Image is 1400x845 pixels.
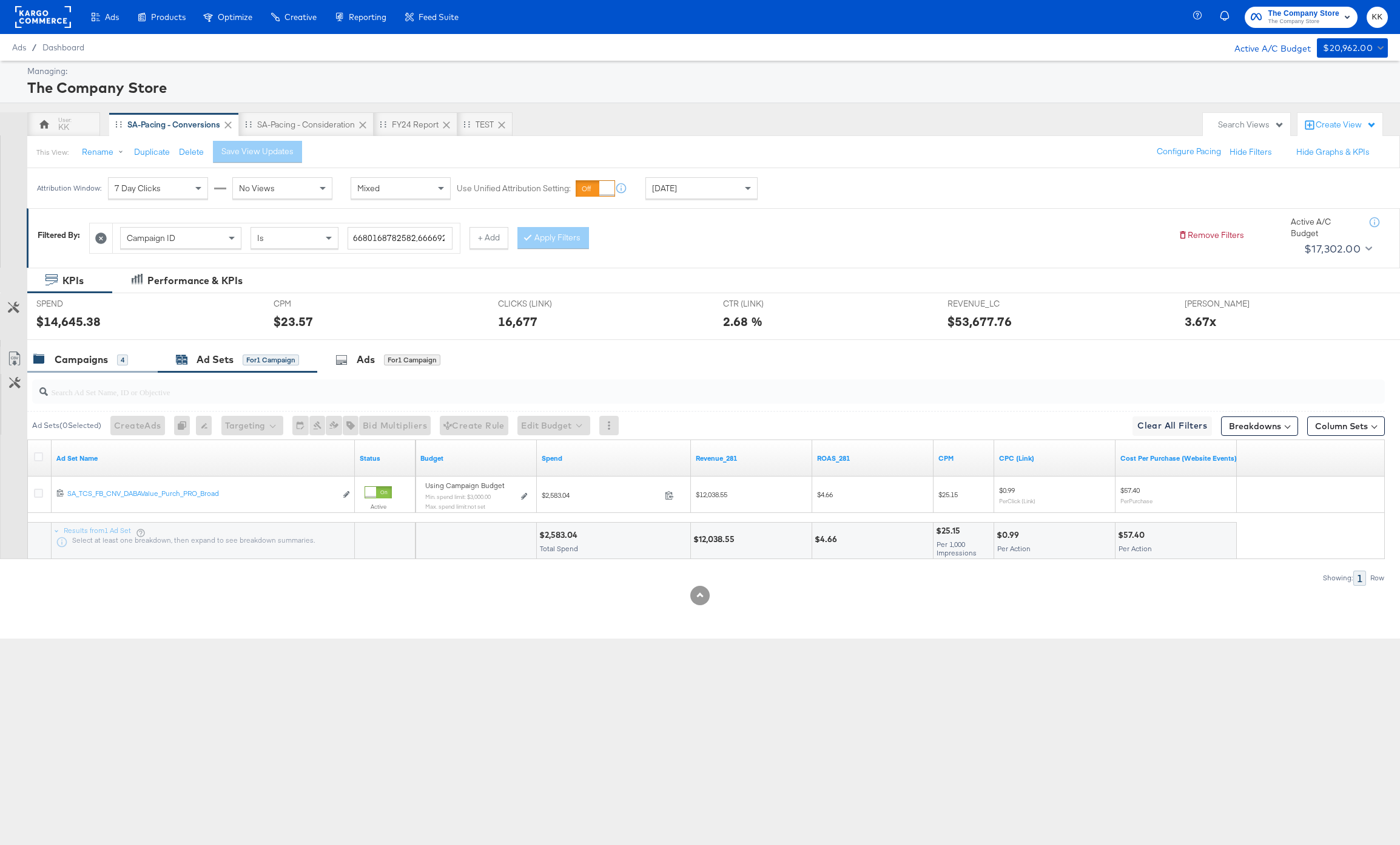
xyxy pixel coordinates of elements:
[365,503,392,511] label: Active
[134,146,170,158] button: Duplicate
[274,298,365,310] span: CPM
[257,232,264,243] span: Is
[817,453,929,463] a: ROAS_281
[815,534,841,545] div: $4.66
[1120,497,1153,504] sub: Per Purchase
[696,490,727,499] span: $12,038.55
[419,12,459,22] span: Feed Suite
[723,298,814,310] span: CTR (LINK)
[999,497,1035,504] sub: Per Click (Link)
[476,119,494,131] div: TEST
[127,119,220,131] div: SA-Pacing - Conversions
[32,420,101,431] div: Ad Sets ( 0 Selected)
[999,486,1015,495] span: $0.99
[540,544,578,553] span: Total Spend
[392,119,439,131] div: FY24 Report
[27,66,1385,77] div: Managing:
[115,121,122,127] div: Drag to reorder tab
[1230,146,1272,158] button: Hide Filters
[42,42,84,52] a: Dashboard
[36,184,102,192] div: Attribution Window:
[1119,544,1152,553] span: Per Action
[947,298,1038,310] span: REVENUE_LC
[1353,571,1366,586] div: 1
[997,544,1031,553] span: Per Action
[360,453,411,463] a: Shows the current state of your Ad Set.
[1307,416,1385,436] button: Column Sets
[1296,146,1370,158] button: Hide Graphs & KPIs
[498,313,537,330] div: 16,677
[1291,216,1358,239] div: Active A/C Budget
[1120,453,1237,463] a: The average cost for each purchase tracked by your Custom Audience pixel on your website after pe...
[56,453,350,463] a: Your Ad Set name.
[457,183,571,194] label: Use Unified Attribution Setting:
[1371,10,1383,24] span: KK
[1317,38,1388,58] button: $20,962.00
[38,229,80,241] div: Filtered By:
[218,12,252,22] span: Optimize
[67,489,336,501] a: SA_TCS_FB_CNV_DABAValue_Purch_PRO_Broad
[147,274,243,288] div: Performance & KPIs
[239,183,275,194] span: No Views
[36,298,127,310] span: SPEND
[58,121,69,133] div: KK
[1137,418,1207,433] span: Clear All Filters
[425,481,505,490] span: Using Campaign Budget
[542,490,660,500] span: $2,583.04
[284,12,317,22] span: Creative
[542,453,686,463] a: The total amount spent to date.
[348,227,453,249] input: Enter a search term
[1268,7,1339,20] span: The Company Store
[1148,141,1230,163] button: Configure Pacing
[696,453,807,463] a: Revenue_281
[1245,7,1358,28] button: The Company StoreThe Company Store
[1268,17,1339,27] span: The Company Store
[999,453,1111,463] a: The average cost for each link click you've received from your ad.
[425,493,491,500] sub: Min. spend limit: $3,000.00
[1178,229,1244,241] button: Remove Filters
[938,453,989,463] a: The average cost you've paid to have 1,000 impressions of your ad.
[384,355,440,365] div: for 1 Campaign
[1367,7,1388,28] button: KK
[938,490,958,499] span: $25.15
[469,227,508,249] button: + Add
[115,183,161,194] span: 7 Day Clicks
[12,42,26,52] span: Ads
[1118,529,1148,541] div: $57.40
[380,121,386,127] div: Drag to reorder tab
[36,148,69,157] div: This View:
[26,42,42,52] span: /
[937,540,977,557] span: Per 1,000 Impressions
[817,490,833,499] span: $4.66
[48,375,1259,399] input: Search Ad Set Name, ID or Objective
[1132,416,1212,436] button: Clear All Filters
[257,119,355,131] div: SA-Pacing - Consideration
[55,353,108,367] div: Campaigns
[498,298,589,310] span: CLICKS (LINK)
[274,313,313,330] div: $23.57
[997,529,1023,541] div: $0.99
[463,121,470,127] div: Drag to reorder tab
[693,534,738,545] div: $12,038.55
[245,121,252,127] div: Drag to reorder tab
[62,274,84,288] div: KPIs
[947,313,1012,330] div: $53,677.76
[1221,416,1298,436] button: Breakdowns
[1370,574,1385,582] div: Row
[151,12,186,22] span: Products
[723,313,762,330] div: 2.68 %
[420,453,532,463] a: Shows the current budget of Ad Set.
[1222,38,1311,56] div: Active A/C Budget
[357,353,375,367] div: Ads
[1304,240,1361,258] div: $17,302.00
[1185,298,1276,310] span: [PERSON_NAME]
[67,489,336,498] div: SA_TCS_FB_CNV_DABAValue_Purch_PRO_Broad
[357,183,380,194] span: Mixed
[1299,239,1375,259] button: $17,302.00
[1120,486,1140,495] span: $57.40
[105,12,119,22] span: Ads
[1323,41,1373,56] div: $20,962.00
[1185,313,1216,330] div: 3.67x
[539,529,581,541] div: $2,583.04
